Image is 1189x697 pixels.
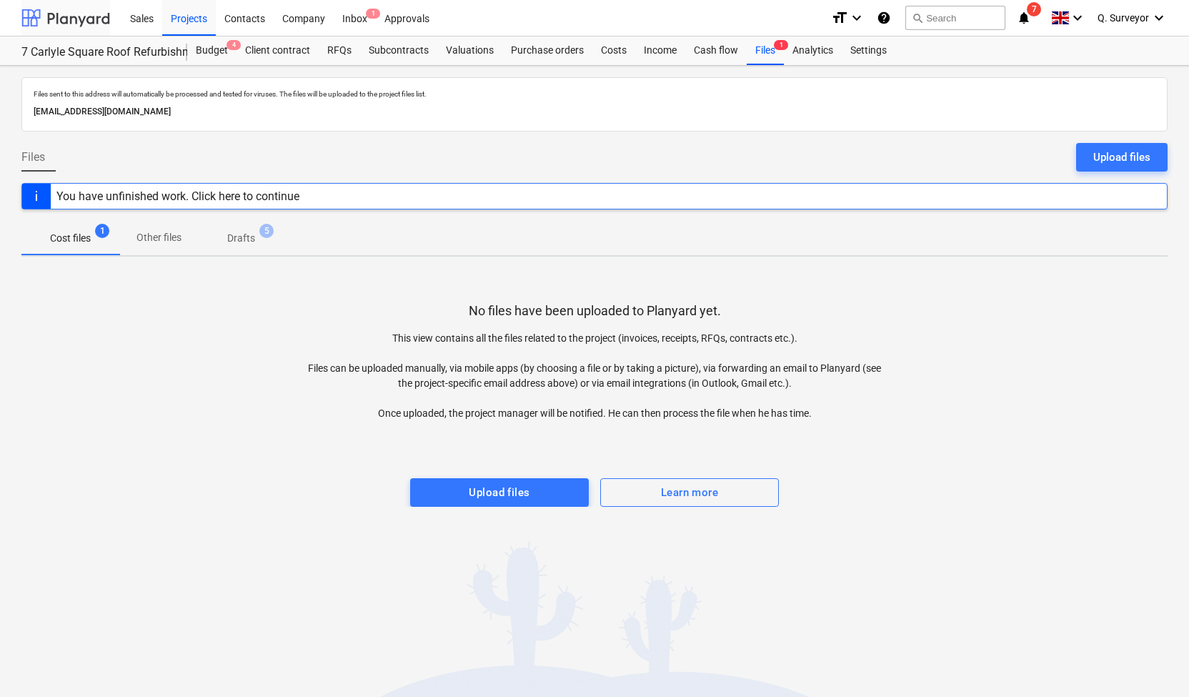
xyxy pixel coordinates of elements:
i: keyboard_arrow_down [1069,9,1086,26]
p: Files sent to this address will automatically be processed and tested for viruses. The files will... [34,89,1155,99]
a: Purchase orders [502,36,592,65]
div: Upload files [469,483,529,502]
a: Costs [592,36,635,65]
p: No files have been uploaded to Planyard yet. [469,302,721,320]
i: Knowledge base [877,9,891,26]
a: RFQs [319,36,360,65]
span: 7 [1027,2,1041,16]
span: 1 [774,40,788,50]
div: Files [747,36,784,65]
a: Cash flow [685,36,747,65]
span: 1 [95,224,109,238]
a: Income [635,36,685,65]
i: keyboard_arrow_down [848,9,865,26]
p: Cost files [50,231,91,246]
p: Other files [136,230,181,245]
a: Client contract [237,36,319,65]
div: 7 Carlyle Square Roof Refurbishment, Elevation Repairs & Redecoration [21,45,170,60]
i: format_size [831,9,848,26]
span: search [912,12,923,24]
p: This view contains all the files related to the project (invoices, receipts, RFQs, contracts etc.... [308,331,881,421]
a: Valuations [437,36,502,65]
div: Upload files [1093,148,1150,167]
span: 1 [366,9,380,19]
div: Budget [187,36,237,65]
p: [EMAIL_ADDRESS][DOMAIN_NAME] [34,104,1155,119]
span: Files [21,149,45,166]
a: Budget4 [187,36,237,65]
i: notifications [1017,9,1031,26]
button: Learn more [600,478,779,507]
a: Analytics [784,36,842,65]
div: Learn more [661,483,718,502]
i: keyboard_arrow_down [1150,9,1168,26]
button: Search [905,6,1005,30]
span: Q. Surveyor [1098,12,1149,24]
a: Settings [842,36,895,65]
a: Files1 [747,36,784,65]
a: Subcontracts [360,36,437,65]
button: Upload files [410,478,589,507]
div: You have unfinished work. Click here to continue [56,189,299,203]
span: 5 [259,224,274,238]
span: 4 [227,40,241,50]
button: Upload files [1076,143,1168,172]
p: Drafts [227,231,255,246]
